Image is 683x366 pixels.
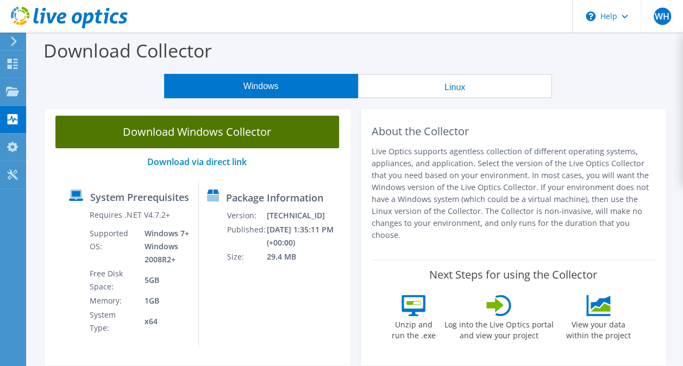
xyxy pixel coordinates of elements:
[358,74,552,98] button: Linux
[55,116,339,148] a: Download Windows Collector
[147,156,247,168] a: Download via direct link
[266,250,345,264] td: 29.4 MB
[227,209,266,223] td: Version:
[266,209,345,223] td: [TECHNICAL_ID]
[89,308,136,335] td: System Type:
[227,250,266,264] td: Size:
[90,210,170,220] label: Requires .NET V4.7.2+
[90,192,189,203] label: System Prerequisites
[372,125,655,138] h2: About the Collector
[372,146,655,241] p: Live Optics supports agentless collection of different operating systems, appliances, and applica...
[89,226,136,267] td: Supported OS:
[226,192,323,203] label: Package Information
[654,8,671,25] span: WH
[586,11,596,21] svg: \n
[164,74,358,98] button: Windows
[136,294,190,308] td: 1GB
[136,267,190,294] td: 5GB
[136,308,190,335] td: x64
[227,223,266,250] td: Published:
[444,316,554,341] label: Log into the Live Optics portal and view your project
[89,267,136,294] td: Free Disk Space:
[136,226,190,267] td: Windows 7+ Windows 2008R2+
[429,268,597,281] label: Next Steps for using the Collector
[559,316,637,341] label: View your data within the project
[89,294,136,308] td: Memory:
[266,223,345,250] td: [DATE] 1:35:11 PM (+00:00)
[389,316,438,341] label: Unzip and run the .exe
[43,38,212,63] label: Download Collector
